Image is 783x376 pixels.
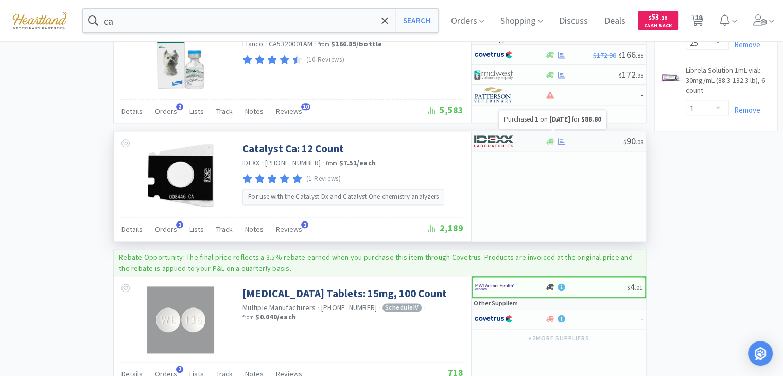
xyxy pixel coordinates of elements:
[474,311,513,327] img: 77fca1acd8b6420a9015268ca798ef17_1.png
[155,107,177,116] span: Orders
[474,133,513,149] img: 13250b0087d44d67bb1668360c5632f9_13.png
[474,87,513,102] img: f5e969b455434c6296c6d81ef179fa71_3.png
[687,18,708,27] a: 18
[640,89,643,100] span: -
[474,298,518,308] p: Other Suppliers
[619,72,622,79] span: $
[729,105,760,115] a: Remove
[636,72,643,79] span: . 95
[535,115,538,124] span: 1
[523,331,595,346] button: +2more suppliers
[119,252,633,273] p: Rebate Opportunity: The final price reflects a 3.5% rebate earned when you purchase this item thr...
[627,281,642,293] span: 4
[428,104,463,116] span: 5,583
[600,16,630,26] a: Deals
[636,138,643,146] span: . 08
[306,174,341,184] p: (1 Reviews)
[301,103,310,110] span: 10
[121,107,143,116] span: Details
[640,312,643,324] span: -
[635,284,642,292] span: . 01
[301,221,308,228] span: 1
[248,192,439,201] p: For use with the Catalyst Dx and Catalyst One chemistry analyzers
[619,52,622,59] span: $
[649,14,651,21] span: $
[428,222,463,234] span: 2,189
[261,158,263,167] span: ·
[644,23,672,30] span: Cash Back
[265,39,267,48] span: ·
[729,40,760,49] a: Remove
[242,142,344,156] a: Catalyst Ca: 12 Count
[339,158,376,167] strong: $7.51 / each
[189,225,204,234] span: Lists
[660,67,681,88] img: 5fc0bacdf7044390bfa1595b82cb9775_593236.jpeg
[686,65,772,100] a: Librela Solution 1mL vial: 30mg/mL (88.3-132.3 lb), 6 count
[147,286,214,353] img: aa16a44eacc94110b9a1657d8e6370f4_327122.jpeg
[331,39,382,48] strong: $166.85 / bottle
[593,50,616,60] span: $172.90
[315,39,317,48] span: ·
[245,107,264,116] span: Notes
[265,158,321,167] span: [PHONE_NUMBER]
[748,341,773,366] div: Open Intercom Messenger
[276,107,302,116] span: Reviews
[276,225,302,234] span: Reviews
[242,158,259,167] a: IDEXX
[176,366,183,373] span: 2
[423,303,425,312] span: ·
[525,107,593,122] button: +1more supplier
[474,67,513,82] img: 4dd14cff54a648ac9e977f0c5da9bc2e_5.png
[176,103,183,110] span: 2
[555,16,592,26] a: Discuss
[306,55,345,65] p: (10 Reviews)
[636,52,643,59] span: . 85
[147,142,214,209] img: 1801b5a7bea247b4854f1884f4f91a0f_175327.png
[627,284,630,292] span: $
[649,12,667,22] span: 53
[269,39,313,48] span: CA5320001AM
[475,279,514,295] img: f6b2451649754179b5b4e0c70c3f7cb0_2.png
[242,314,254,321] span: from
[619,69,643,80] span: 172
[504,115,601,124] span: Purchased on for
[5,6,74,35] img: cad7bdf275c640399d9c6e0c56f98fd2_10.png
[638,7,678,35] a: $53.20Cash Back
[216,225,233,234] span: Track
[318,303,320,312] span: ·
[156,23,204,90] img: af53b90c973e49e39fc44e0bf42143d5_504191.jpg
[326,160,337,167] span: from
[245,225,264,234] span: Notes
[242,39,264,48] a: Elanco
[395,9,438,32] button: Search
[549,115,570,124] span: [DATE]
[378,303,380,312] span: ·
[318,41,329,48] span: from
[242,286,447,300] a: [MEDICAL_DATA] Tablets: 15mg, 100 Count
[321,303,377,312] span: [PHONE_NUMBER]
[176,221,183,228] span: 1
[216,107,233,116] span: Track
[121,225,143,234] span: Details
[623,135,643,147] span: 90
[623,138,627,146] span: $
[322,158,324,167] span: ·
[619,48,643,60] span: 166
[242,303,316,312] a: Multiple Manufacturers
[581,115,601,124] span: $88.80
[382,303,422,312] span: Schedule IV
[474,47,513,62] img: 77fca1acd8b6420a9015268ca798ef17_1.png
[189,107,204,116] span: Lists
[659,14,667,21] span: . 20
[255,312,296,321] strong: $0.040 / each
[155,225,177,234] span: Orders
[83,9,438,32] input: Search by item, sku, manufacturer, ingredient, size...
